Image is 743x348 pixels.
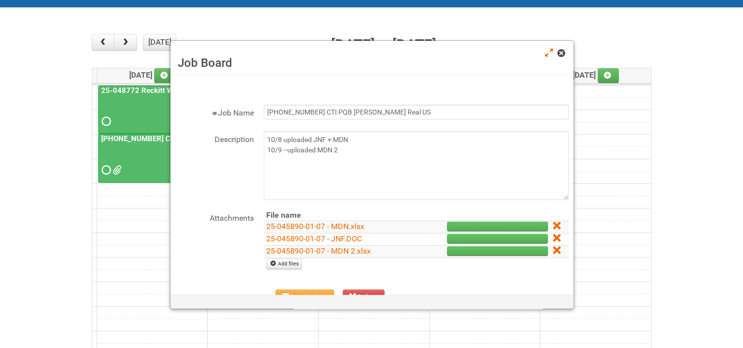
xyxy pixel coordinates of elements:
h3: Job Board [178,56,566,70]
button: Delete [343,290,385,304]
a: Add files [266,259,302,269]
a: [PHONE_NUMBER] CTI PQB [PERSON_NAME] Real US [98,134,205,182]
textarea: 10/8 uploaded JNF + MDN 10/9 --uploaded MDN 2 [264,131,569,200]
a: [PHONE_NUMBER] CTI PQB [PERSON_NAME] Real US [99,134,282,143]
label: Description [175,131,254,145]
a: 25-045890-01-07 - MDN 2.xlsx [266,246,371,256]
span: [DATE] [129,70,176,80]
a: 25-048772 Reckitt Wipes Stage 4 [99,86,217,95]
span: 25-045890-01-07 - MDN 2.xlsx 25-045890-01-07 - JNF.DOC 25-045890-01-07 - MDN.xlsx [112,167,119,174]
a: Add an event [598,68,619,83]
th: File name [264,210,406,221]
label: Job Name [175,105,254,119]
label: Attachments [175,210,254,224]
button: [DATE] [143,34,176,51]
a: Add an event [154,68,176,83]
span: Requested [102,167,109,174]
a: 25-045890-01-07 - JNF.DOC [266,234,362,243]
h2: [DATE] – [DATE] [331,34,436,57]
button: Reschedule [275,290,334,304]
a: 25-045890-01-07 - MDN.xlsx [266,222,364,231]
a: 25-048772 Reckitt Wipes Stage 4 [98,86,205,134]
span: [DATE] [573,70,619,80]
span: Requested [102,118,109,125]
